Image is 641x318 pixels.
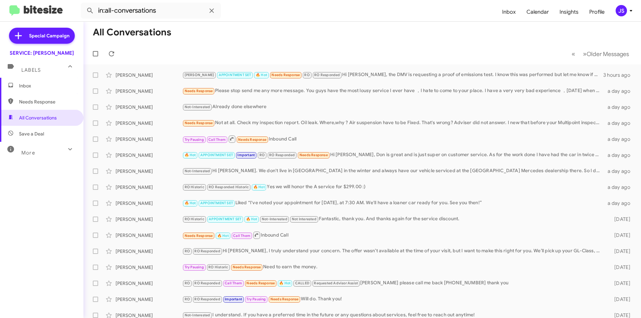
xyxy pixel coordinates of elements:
span: Save a Deal [19,130,44,137]
span: RO Historic [208,265,228,269]
span: [PERSON_NAME] [185,73,214,77]
div: Hi [PERSON_NAME], Don is great and is just super on customer service. As for the work done I have... [182,151,604,159]
span: RO Responded [314,73,340,77]
div: Yes we will honor the A service for $299.00 :) [182,183,604,191]
div: a day ago [604,184,636,191]
div: [PERSON_NAME] [116,280,182,287]
div: JS [616,5,627,16]
div: Hi [PERSON_NAME], the DMV is requesting a proof of emissions test. I know this was performed but ... [182,71,603,79]
a: Inbox [497,2,521,22]
span: Try Pausing [185,137,204,142]
div: [PERSON_NAME] [116,296,182,303]
span: Needs Response [238,137,266,142]
div: [PERSON_NAME] [116,136,182,142]
div: Need to earn the money. [182,263,604,271]
a: Insights [554,2,584,22]
span: Labels [21,67,41,73]
span: Not-Interested [185,169,210,173]
button: Next [579,47,633,61]
input: Search [81,3,221,19]
div: [PERSON_NAME] [116,184,182,191]
span: 🔥 Hot [185,201,196,205]
div: [PERSON_NAME] [116,168,182,175]
span: Needs Response [270,297,299,301]
div: [PERSON_NAME] [116,264,182,271]
span: Needs Response [185,121,213,125]
div: a day ago [604,168,636,175]
span: RO Responded [194,249,220,253]
span: Try Pausing [185,265,204,269]
div: a day ago [604,88,636,94]
span: RO [185,281,190,285]
span: RO [304,73,309,77]
div: [PERSON_NAME] [116,232,182,239]
button: Previous [568,47,579,61]
span: Call Them [225,281,242,285]
span: RO Responded [194,281,220,285]
button: JS [610,5,634,16]
span: APPOINTMENT SET [200,201,233,205]
a: Profile [584,2,610,22]
span: Older Messages [587,50,629,58]
span: Important [237,153,255,157]
span: 🔥 Hot [256,73,267,77]
span: Call Them [233,234,250,238]
div: [PERSON_NAME] [116,104,182,110]
div: Not at all. Check my inspection report. Oil leak. Where,why ? Air suspension have to be Fixed. Th... [182,119,604,127]
span: Special Campaign [29,32,69,39]
div: [DATE] [604,232,636,239]
span: RO Historic [185,185,204,189]
div: a day ago [604,136,636,142]
a: Special Campaign [9,28,75,44]
div: Already done elsewhere [182,103,604,111]
span: Try Pausing [246,297,266,301]
div: a day ago [604,200,636,207]
div: [DATE] [604,280,636,287]
span: RO Responded [194,297,220,301]
span: Needs Response [299,153,328,157]
div: Fantastic, thank you. And thanks again for the service discount. [182,215,604,223]
div: [PERSON_NAME] please call me back [PHONE_NUMBER] thank you [182,279,604,287]
div: [PERSON_NAME] [116,248,182,255]
span: « [572,50,575,58]
div: Will do. Thank you! [182,295,604,303]
div: [DATE] [604,248,636,255]
span: Needs Response [185,89,213,93]
span: RO [259,153,265,157]
div: [DATE] [604,296,636,303]
span: Inbox [19,82,76,89]
span: Not-Interested [185,313,210,317]
span: CALLED [295,281,309,285]
span: RO Responded Historic [209,185,249,189]
span: Not-Interested [185,105,210,109]
div: SERVICE: [PERSON_NAME] [10,50,74,56]
div: Hi [PERSON_NAME], I truly understand your concern. The offer wasn’t available at the time of your... [182,247,604,255]
div: [PERSON_NAME] [116,200,182,207]
span: Requested Advisor Assist [314,281,358,285]
span: 🔥 Hot [217,234,229,238]
span: APPOINTMENT SET [219,73,251,77]
div: Liked “I've noted your appointment for [DATE], at 7:30 AM. We'll have a loaner car ready for you.... [182,199,604,207]
span: RO [185,249,190,253]
span: RO [185,297,190,301]
span: Call Them [208,137,226,142]
nav: Page navigation example [568,47,633,61]
div: [PERSON_NAME] [116,152,182,158]
span: 🔥 Hot [246,217,257,221]
span: » [583,50,587,58]
div: [PERSON_NAME] [116,120,182,126]
span: Not Interested [292,217,316,221]
div: [PERSON_NAME] [116,88,182,94]
div: [PERSON_NAME] [116,72,182,78]
span: Important [225,297,242,301]
span: Needs Response [233,265,261,269]
span: RO Responded [269,153,295,157]
div: [DATE] [604,216,636,223]
div: Inbound Call [182,231,604,239]
a: Calendar [521,2,554,22]
span: Needs Response [19,98,76,105]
